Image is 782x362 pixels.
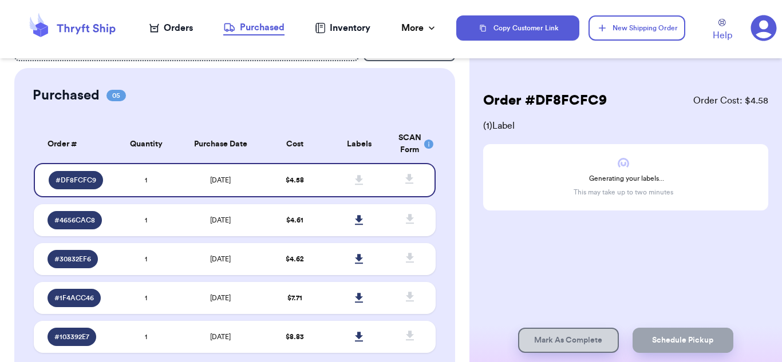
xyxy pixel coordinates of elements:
span: $ 4.62 [286,256,304,262]
span: 1 [145,177,147,184]
button: New Shipping Order [589,15,685,41]
span: [DATE] [210,217,231,224]
th: Labels [327,125,391,163]
span: [DATE] [210,256,231,262]
span: Order Cost: $ 4.58 [693,94,768,108]
div: SCAN Form [398,132,422,156]
span: # 103392E7 [54,332,89,341]
span: $ 4.61 [286,217,303,224]
span: 1 [145,217,147,224]
span: 1 [145,333,147,340]
a: Orders [149,21,193,35]
span: [DATE] [210,333,231,340]
span: # 1F4ACC46 [54,293,94,303]
h2: Order # DF8FCFC9 [483,92,607,110]
span: 05 [106,90,126,101]
th: Cost [263,125,327,163]
span: # 4656CAC8 [54,216,95,225]
span: $ 8.83 [286,333,304,340]
div: More [401,21,437,35]
th: Purchase Date [178,125,263,163]
div: Purchased [223,21,285,34]
span: $ 7.71 [287,295,302,301]
span: 1 [145,295,147,301]
th: Order # [34,125,114,163]
span: $ 4.58 [286,177,304,184]
button: Copy Customer Link [456,15,580,41]
span: Generating your labels... [589,174,664,183]
a: Inventory [315,21,370,35]
span: [DATE] [210,295,231,301]
a: Purchased [223,21,285,35]
a: 3 [751,15,777,41]
span: # 30832EF6 [54,254,91,264]
a: Help [713,19,732,42]
span: [DATE] [210,177,231,184]
button: Mark As Complete [518,328,619,353]
button: Schedule Pickup [633,328,733,353]
p: This may take up to two minutes [574,188,673,197]
th: Quantity [114,125,178,163]
span: ( 1 ) Label [483,119,768,133]
span: # DF8FCFC9 [56,176,96,185]
span: Help [713,29,732,42]
span: 1 [145,256,147,262]
h2: Purchased [33,86,100,105]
